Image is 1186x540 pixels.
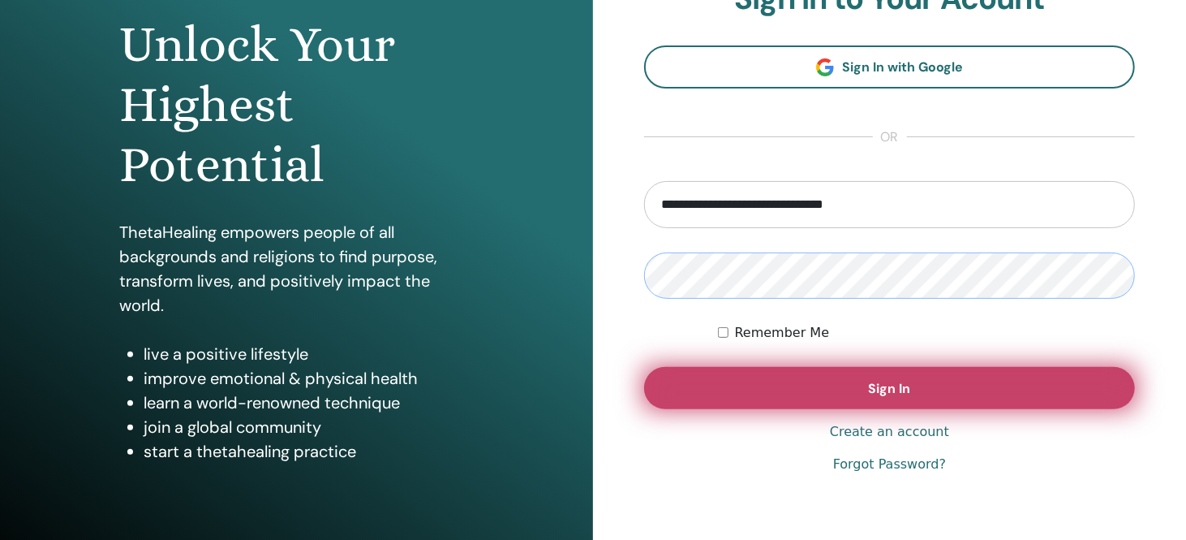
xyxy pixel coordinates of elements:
[833,455,946,474] a: Forgot Password?
[644,367,1135,409] button: Sign In
[869,380,911,397] span: Sign In
[144,342,474,366] li: live a positive lifestyle
[718,323,1135,343] div: Keep me authenticated indefinitely or until I manually logout
[119,220,474,318] p: ThetaHealing empowers people of all backgrounds and religions to find purpose, transform lives, a...
[644,45,1135,89] a: Sign In with Google
[119,15,474,196] h1: Unlock Your Highest Potential
[144,415,474,439] li: join a global community
[830,422,949,442] a: Create an account
[144,391,474,415] li: learn a world-renowned technique
[873,127,907,147] span: or
[144,366,474,391] li: improve emotional & physical health
[144,439,474,464] li: start a thetahealing practice
[735,323,830,343] label: Remember Me
[842,58,963,76] span: Sign In with Google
